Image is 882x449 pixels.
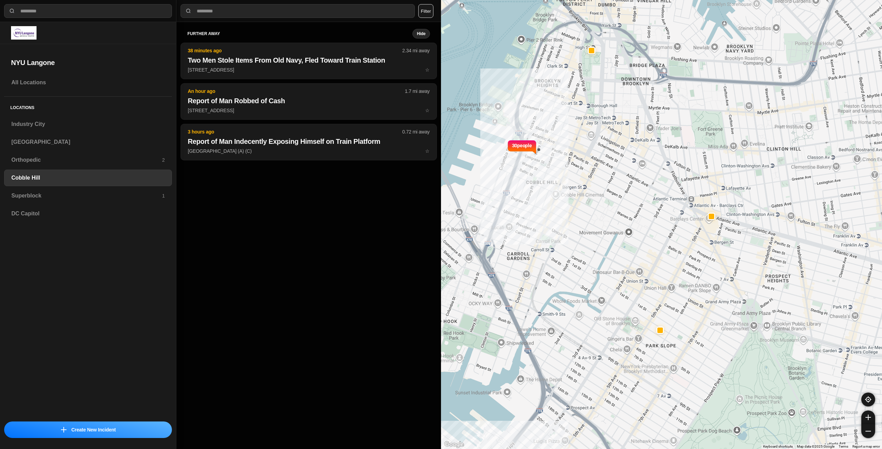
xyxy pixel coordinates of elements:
[443,440,465,449] img: Google
[181,107,437,113] a: An hour ago1.7 mi awayReport of Man Robbed of Cash[STREET_ADDRESS]star
[11,78,165,87] h3: All Locations
[412,29,430,39] button: Hide
[865,396,871,403] img: recenter
[865,415,871,420] img: zoom-in
[9,8,16,14] img: search
[443,440,465,449] a: Open this area in Google Maps (opens a new window)
[61,427,66,432] img: icon
[763,444,793,449] button: Keyboard shortcuts
[4,170,172,186] a: Cobble Hill
[417,31,425,36] small: Hide
[865,428,871,434] img: zoom-out
[11,58,165,67] h2: NYU Langone
[532,139,537,154] img: notch
[4,188,172,204] a: Superblock1
[507,139,512,154] img: notch
[162,192,165,199] p: 1
[188,47,402,54] p: 38 minutes ago
[797,445,834,448] span: Map data ©2025 Google
[425,148,430,154] span: star
[402,47,430,54] p: 2.34 mi away
[181,148,437,154] a: 3 hours ago0.72 mi awayReport of Man Indecently Exposing Himself on Train Platform[GEOGRAPHIC_DAT...
[188,137,430,146] h2: Report of Man Indecently Exposing Himself on Train Platform
[188,148,430,154] p: [GEOGRAPHIC_DATA] (A) (C)
[4,134,172,150] a: [GEOGRAPHIC_DATA]
[11,156,162,164] h3: Orthopedic
[188,88,405,95] p: An hour ago
[402,128,430,135] p: 0.72 mi away
[425,67,430,73] span: star
[4,205,172,222] a: DC Capitol
[188,55,430,65] h2: Two Men Stole Items From Old Navy, Fled Toward Train Station
[187,31,412,36] h5: further away
[162,157,165,163] p: 2
[4,97,172,116] h5: Locations
[425,108,430,113] span: star
[839,445,848,448] a: Terms
[861,393,875,406] button: recenter
[4,74,172,91] a: All Locations
[181,124,437,160] button: 3 hours ago0.72 mi awayReport of Man Indecently Exposing Himself on Train Platform[GEOGRAPHIC_DAT...
[181,43,437,79] button: 38 minutes ago2.34 mi awayTwo Men Stole Items From Old Navy, Fled Toward Train Station[STREET_ADD...
[11,138,165,146] h3: [GEOGRAPHIC_DATA]
[4,116,172,132] a: Industry City
[11,174,165,182] h3: Cobble Hill
[405,88,430,95] p: 1.7 mi away
[4,421,172,438] button: iconCreate New Incident
[11,210,165,218] h3: DC Capitol
[185,8,192,14] img: search
[861,410,875,424] button: zoom-in
[188,107,430,114] p: [STREET_ADDRESS]
[188,96,430,106] h2: Report of Man Robbed of Cash
[11,120,165,128] h3: Industry City
[11,26,37,40] img: logo
[4,152,172,168] a: Orthopedic2
[188,66,430,73] p: [STREET_ADDRESS]
[181,67,437,73] a: 38 minutes ago2.34 mi awayTwo Men Stole Items From Old Navy, Fled Toward Train Station[STREET_ADD...
[512,142,532,157] p: 30 people
[861,424,875,438] button: zoom-out
[11,192,162,200] h3: Superblock
[181,83,437,120] button: An hour ago1.7 mi awayReport of Man Robbed of Cash[STREET_ADDRESS]star
[852,445,880,448] a: Report a map error
[418,4,433,18] button: Filter
[188,128,402,135] p: 3 hours ago
[71,426,116,433] p: Create New Incident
